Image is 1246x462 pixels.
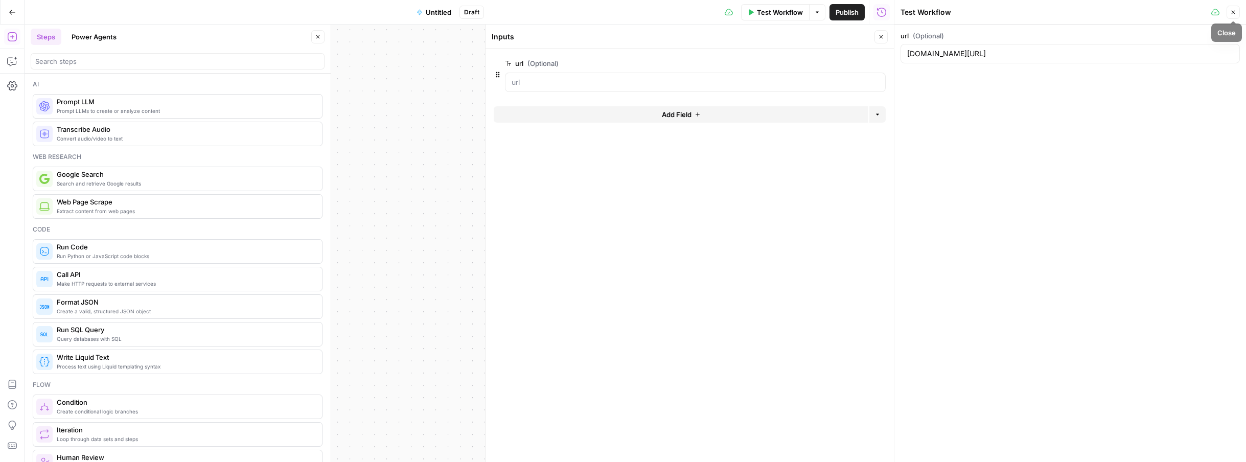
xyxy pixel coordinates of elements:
div: Code [33,225,322,234]
button: Test Workflow [741,4,809,20]
span: Query databases with SQL [57,335,314,343]
div: Web research [33,152,322,161]
input: Search steps [35,56,320,66]
span: Condition [57,397,314,407]
span: Run SQL Query [57,325,314,335]
button: Power Agents [65,29,123,45]
span: Search and retrieve Google results [57,179,314,188]
div: Inputs [492,32,871,42]
span: Prompt LLMs to create or analyze content [57,107,314,115]
span: Google Search [57,169,314,179]
span: Create a valid, structured JSON object [57,307,314,315]
span: Transcribe Audio [57,124,314,134]
span: Convert audio/video to text [57,134,314,143]
span: Untitled [426,7,451,17]
span: Write Liquid Text [57,352,314,362]
label: url [901,31,1240,41]
span: Web Page Scrape [57,197,314,207]
span: Publish [836,7,859,17]
button: Steps [31,29,61,45]
span: Call API [57,269,314,280]
div: Ai [33,80,322,89]
span: (Optional) [913,31,944,41]
div: Flow [33,380,322,389]
button: Add Field [494,106,868,123]
span: Iteration [57,425,314,435]
span: Loop through data sets and steps [57,435,314,443]
span: Test Workflow [757,7,803,17]
span: Process text using Liquid templating syntax [57,362,314,371]
span: Draft [464,8,479,17]
span: Make HTTP requests to external services [57,280,314,288]
span: (Optional) [527,58,559,68]
span: Run Python or JavaScript code blocks [57,252,314,260]
input: url [512,77,879,87]
span: Run Code [57,242,314,252]
button: Untitled [410,4,457,20]
span: Extract content from web pages [57,207,314,215]
span: Create conditional logic branches [57,407,314,415]
span: Format JSON [57,297,314,307]
span: Prompt LLM [57,97,314,107]
button: Publish [829,4,865,20]
span: Add Field [662,109,691,120]
label: url [505,58,828,68]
